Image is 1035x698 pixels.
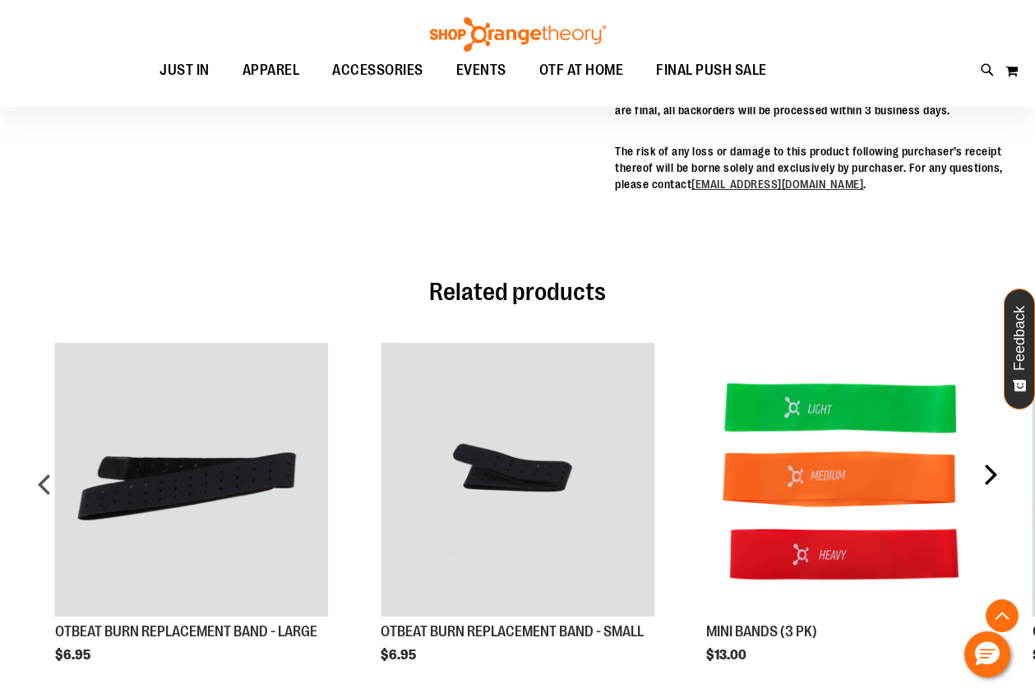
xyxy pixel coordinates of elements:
a: Product Page Link [381,343,654,619]
span: $6.95 [381,648,418,663]
img: Shop Orangetheory [427,17,608,52]
a: MINI BANDS (3 PK) [706,623,817,640]
a: APPAREL [226,52,317,90]
a: Product Page Link [55,343,329,619]
span: $6.95 [55,648,93,663]
span: OTF AT HOME [539,52,624,89]
p: The risk of any loss or damage to this product following purchaser’s receipt thereof will be born... [615,143,1006,192]
img: MINI BANDS (3 PK) [706,343,980,617]
img: OTBEAT BURN REPLACEMENT BAND - SMALL [381,343,654,617]
span: Related products [429,278,606,306]
button: Hello, have a question? Let’s chat. [964,631,1010,677]
a: OTBEAT BURN REPLACEMENT BAND - SMALL [381,623,644,640]
span: $13.00 [706,648,749,663]
a: [EMAIL_ADDRESS][DOMAIN_NAME] [691,178,863,191]
button: Feedback - Show survey [1004,289,1035,409]
div: next [973,318,1006,663]
a: EVENTS [440,52,523,90]
button: Back To Top [986,599,1019,632]
a: ACCESSORIES [316,52,440,90]
span: EVENTS [456,52,506,89]
span: FINAL PUSH SALE [656,52,767,89]
img: OTBEAT BURN REPLACEMENT BAND - LARGE [55,343,329,617]
span: ACCESSORIES [332,52,423,89]
a: FINAL PUSH SALE [640,52,783,90]
a: Product Page Link [706,343,980,619]
span: Feedback [1012,306,1028,371]
span: JUST IN [159,52,210,89]
a: JUST IN [143,52,226,90]
a: OTF AT HOME [523,52,640,89]
span: APPAREL [243,52,300,89]
a: OTBEAT BURN REPLACEMENT BAND - LARGE [55,623,317,640]
div: prev [29,318,62,663]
